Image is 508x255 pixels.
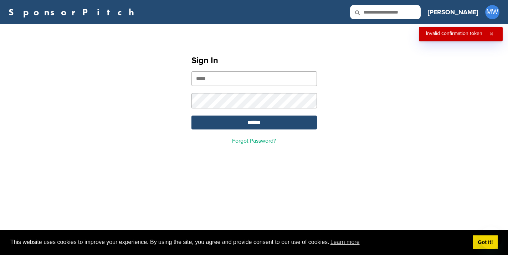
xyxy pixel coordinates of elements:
div: Invalid confirmation token [426,31,482,36]
iframe: Button to launch messaging window [479,226,502,249]
button: Close [488,31,496,37]
a: dismiss cookie message [473,235,498,250]
a: [PERSON_NAME] [428,4,478,20]
h1: Sign In [191,54,317,67]
a: SponsorPitch [9,7,139,17]
span: This website uses cookies to improve your experience. By using the site, you agree and provide co... [10,237,467,248]
span: MW [485,5,499,19]
a: learn more about cookies [329,237,361,248]
a: Forgot Password? [232,137,276,144]
h3: [PERSON_NAME] [428,7,478,17]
